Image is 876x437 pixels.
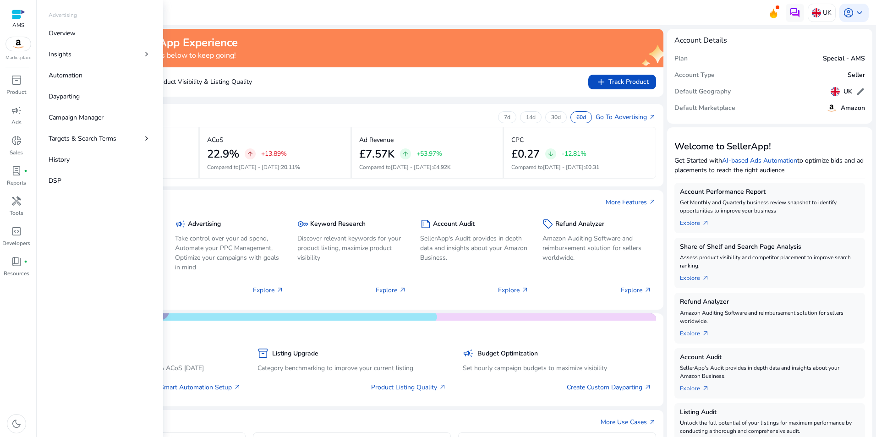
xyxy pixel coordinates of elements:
p: Discover relevant keywords for your product listing, maximize product visibility [297,234,406,262]
span: arrow_upward [246,150,254,158]
h5: Listing Upgrade [272,350,318,358]
p: Product [6,88,26,96]
span: dark_mode [11,418,22,429]
h5: Seller [848,71,865,79]
a: Explorearrow_outward [680,270,717,283]
p: Resources [4,269,29,278]
span: book_4 [11,256,22,267]
p: Get Monthly and Quarterly business review snapshot to identify opportunities to improve your busi... [680,198,860,215]
span: inventory_2 [11,75,22,86]
h5: UK [843,88,852,96]
span: arrow_outward [649,198,656,206]
p: Explore [253,285,284,295]
h5: Budget Optimization [477,350,538,358]
p: Advertising [49,11,77,19]
p: Developers [2,239,30,247]
a: Explorearrow_outward [680,380,717,393]
p: +13.89% [261,151,287,157]
span: donut_small [11,135,22,146]
a: Explorearrow_outward [680,215,717,228]
span: inventory_2 [257,348,268,359]
span: campaign [463,348,474,359]
p: 30d [551,114,561,121]
p: CPC [511,135,524,145]
p: Compared to : [359,163,495,171]
p: 60d [576,114,586,121]
h5: Default Geography [674,88,731,96]
a: More Featuresarrow_outward [606,197,656,207]
span: [DATE] - [DATE] [391,164,432,171]
span: code_blocks [11,226,22,237]
p: Unlock the full potential of your listings for maximum performance by conducting a thorough and c... [680,419,860,435]
p: Campaign Manager [49,113,104,122]
p: Insights [49,49,71,59]
h5: Refund Analyzer [680,298,860,306]
h5: Keyword Research [310,220,366,228]
span: arrow_outward [439,383,446,391]
span: chevron_right [142,49,151,59]
a: Product Listing Quality [371,382,446,392]
p: Assess product visibility and competitor placement to improve search ranking. [680,253,860,270]
span: arrow_outward [649,419,656,426]
h5: Amazon [841,104,865,112]
p: Overview [49,28,76,38]
p: Explore [498,285,529,295]
p: Automation [49,71,82,80]
p: ACoS [207,135,224,145]
h5: Special - AMS [823,55,865,63]
h5: Account Audit [680,354,860,361]
span: arrow_outward [234,383,241,391]
p: Compared to : [511,163,648,171]
h5: Plan [674,55,688,63]
h2: 22.9% [207,147,239,161]
p: Category benchmarking to improve your current listing [257,363,446,373]
h2: £7.57K [359,147,394,161]
h5: Account Audit [433,220,475,228]
h5: Default Marketplace [674,104,735,112]
h3: Welcome to SellerApp! [674,141,865,152]
span: arrow_outward [702,330,709,337]
span: campaign [175,218,186,229]
span: chevron_right [142,134,151,143]
span: arrow_upward [402,150,409,158]
p: Ads [11,118,22,126]
img: amazon.svg [6,37,31,51]
p: Ad Revenue [359,135,394,145]
h5: Refund Analyzer [555,220,604,228]
p: Marketplace [5,55,31,61]
span: edit [856,87,865,96]
span: fiber_manual_record [24,169,27,173]
p: Amazon Auditing Software and reimbursement solution for sellers worldwide. [680,309,860,325]
p: DSP [49,176,61,186]
p: Amazon Auditing Software and reimbursement solution for sellers worldwide. [542,234,652,262]
span: Track Product [596,76,649,87]
span: [DATE] - [DATE] [543,164,584,171]
p: Dayparting [49,92,80,101]
span: arrow_outward [276,286,284,294]
span: arrow_downward [547,150,554,158]
h4: Account Details [674,36,727,45]
span: sell [542,218,553,229]
p: SellerApp's Audit provides in depth data and insights about your Amazon Business. [680,364,860,380]
img: uk.svg [812,8,821,17]
a: AI-based Ads Automation [722,156,797,165]
p: Tools [10,209,23,217]
a: More Use Casesarrow_outward [601,417,656,427]
a: Create Custom Dayparting [567,382,652,392]
p: Compared to : [207,163,343,171]
span: arrow_outward [399,286,406,294]
span: arrow_outward [644,286,652,294]
span: arrow_outward [649,114,656,121]
a: Go To Advertisingarrow_outward [596,112,656,122]
span: arrow_outward [702,385,709,392]
span: keyboard_arrow_down [854,7,865,18]
h2: £0.27 [511,147,540,161]
a: Explorearrow_outward [680,325,717,338]
p: -12.81% [562,151,586,157]
p: Reports [7,179,26,187]
span: fiber_manual_record [24,260,27,263]
h5: Share of Shelf and Search Page Analysis [680,243,860,251]
a: Smart Automation Setup [160,382,241,392]
p: Sales [10,148,23,157]
h5: Account Type [674,71,715,79]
